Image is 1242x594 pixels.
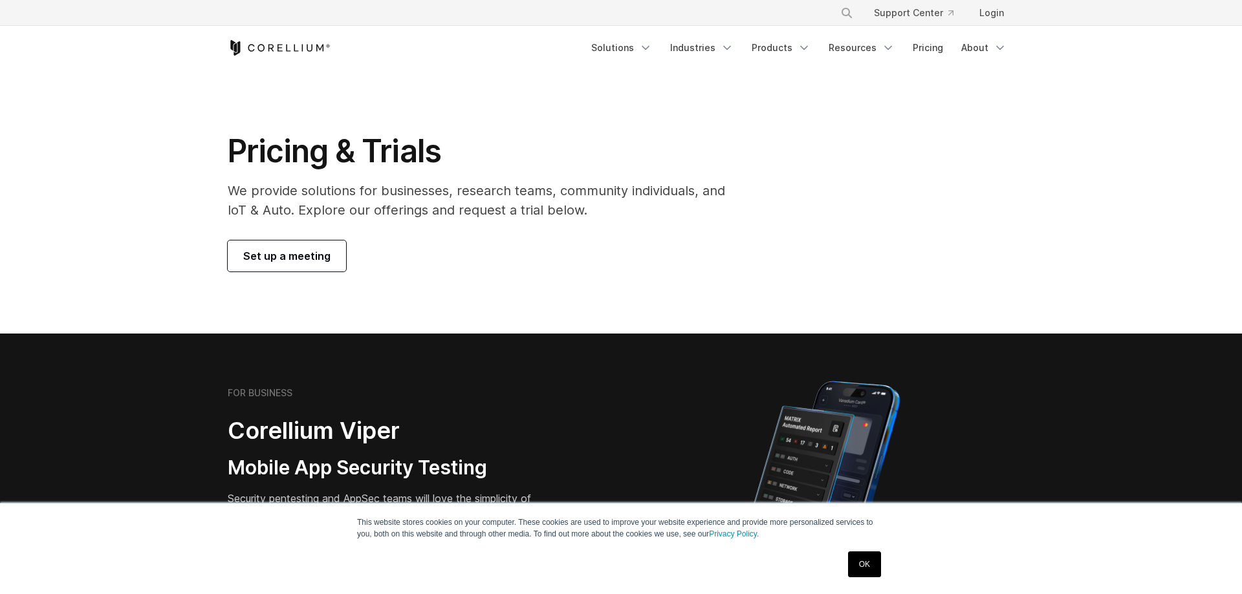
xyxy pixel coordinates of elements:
a: Solutions [583,36,660,59]
a: Pricing [905,36,951,59]
a: Login [969,1,1014,25]
a: Resources [821,36,902,59]
p: This website stores cookies on your computer. These cookies are used to improve your website expe... [357,516,885,540]
div: Navigation Menu [583,36,1014,59]
p: We provide solutions for businesses, research teams, community individuals, and IoT & Auto. Explo... [228,181,743,220]
button: Search [835,1,858,25]
a: Corellium Home [228,40,331,56]
a: Privacy Policy. [709,529,759,538]
h6: FOR BUSINESS [228,387,292,399]
h1: Pricing & Trials [228,132,743,171]
a: Industries [662,36,741,59]
a: Support Center [864,1,964,25]
h2: Corellium Viper [228,416,559,445]
a: Products [744,36,818,59]
h3: Mobile App Security Testing [228,456,559,480]
p: Security pentesting and AppSec teams will love the simplicity of automated report generation comb... [228,491,559,537]
a: About [953,36,1014,59]
div: Navigation Menu [825,1,1014,25]
a: OK [848,551,881,577]
span: Set up a meeting [243,248,331,264]
a: Set up a meeting [228,240,346,271]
